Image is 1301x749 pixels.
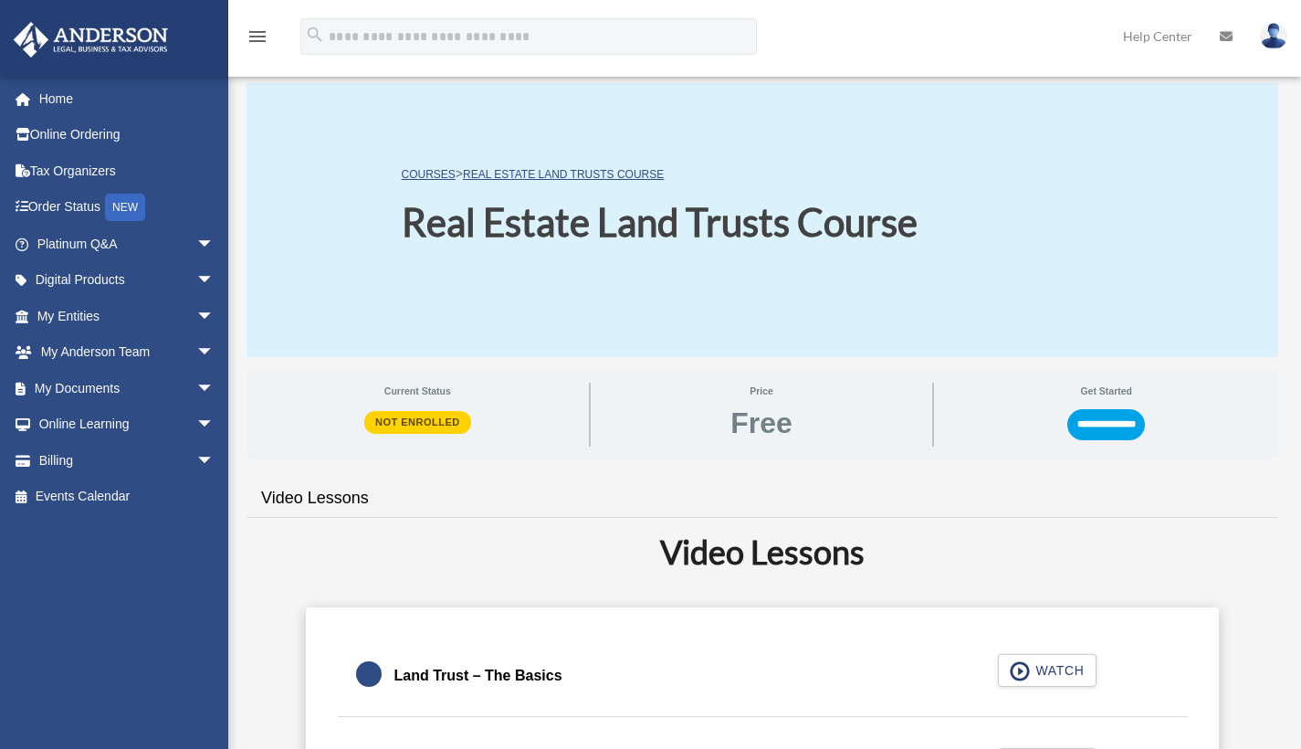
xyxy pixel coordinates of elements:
[196,406,233,444] span: arrow_drop_down
[13,298,242,334] a: My Entitiesarrow_drop_down
[1260,23,1287,49] img: User Pic
[13,189,242,227] a: Order StatusNEW
[196,370,233,407] span: arrow_drop_down
[13,479,242,515] a: Events Calendar
[196,334,233,372] span: arrow_drop_down
[8,22,173,58] img: Anderson Advisors Platinum Portal
[402,163,918,185] p: >
[247,26,268,47] i: menu
[13,226,242,262] a: Platinum Q&Aarrow_drop_down
[13,117,242,153] a: Online Ordering
[247,472,383,524] a: Video Lessons
[196,298,233,335] span: arrow_drop_down
[13,80,242,117] a: Home
[402,195,918,249] h1: Real Estate Land Trusts Course
[196,442,233,480] span: arrow_drop_down
[105,194,145,221] div: NEW
[402,168,456,181] a: COURSES
[13,442,242,479] a: Billingarrow_drop_down
[257,529,1267,575] h2: Video Lessons
[13,153,242,189] a: Tax Organizers
[13,262,242,299] a: Digital Productsarrow_drop_down
[603,383,920,399] span: Price
[13,334,242,371] a: My Anderson Teamarrow_drop_down
[13,370,242,406] a: My Documentsarrow_drop_down
[259,383,576,399] span: Current Status
[463,168,664,181] a: Real Estate Land Trusts Course
[196,262,233,300] span: arrow_drop_down
[364,411,471,433] span: Not Enrolled
[13,406,242,443] a: Online Learningarrow_drop_down
[196,226,233,263] span: arrow_drop_down
[247,32,268,47] a: menu
[947,383,1265,399] span: Get Started
[730,408,792,438] span: Free
[305,25,325,45] i: search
